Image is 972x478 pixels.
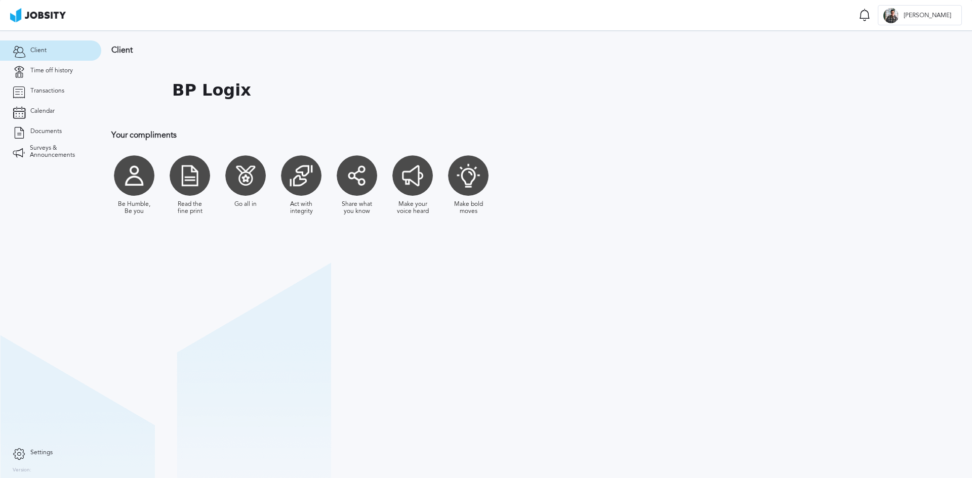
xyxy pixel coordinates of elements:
[30,67,73,74] span: Time off history
[878,5,962,25] button: E[PERSON_NAME]
[30,145,89,159] span: Surveys & Announcements
[30,128,62,135] span: Documents
[899,12,956,19] span: [PERSON_NAME]
[116,201,152,215] div: Be Humble, Be you
[111,46,661,55] h3: Client
[234,201,257,208] div: Go all in
[30,449,53,456] span: Settings
[172,201,208,215] div: Read the fine print
[395,201,430,215] div: Make your voice heard
[451,201,486,215] div: Make bold moves
[13,467,31,473] label: Version:
[111,131,661,140] h3: Your compliments
[30,47,47,54] span: Client
[883,8,899,23] div: E
[172,81,251,100] h1: BP Logix
[339,201,375,215] div: Share what you know
[10,8,66,22] img: ab4bad089aa723f57921c736e9817d99.png
[30,108,55,115] span: Calendar
[283,201,319,215] div: Act with integrity
[30,88,64,95] span: Transactions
